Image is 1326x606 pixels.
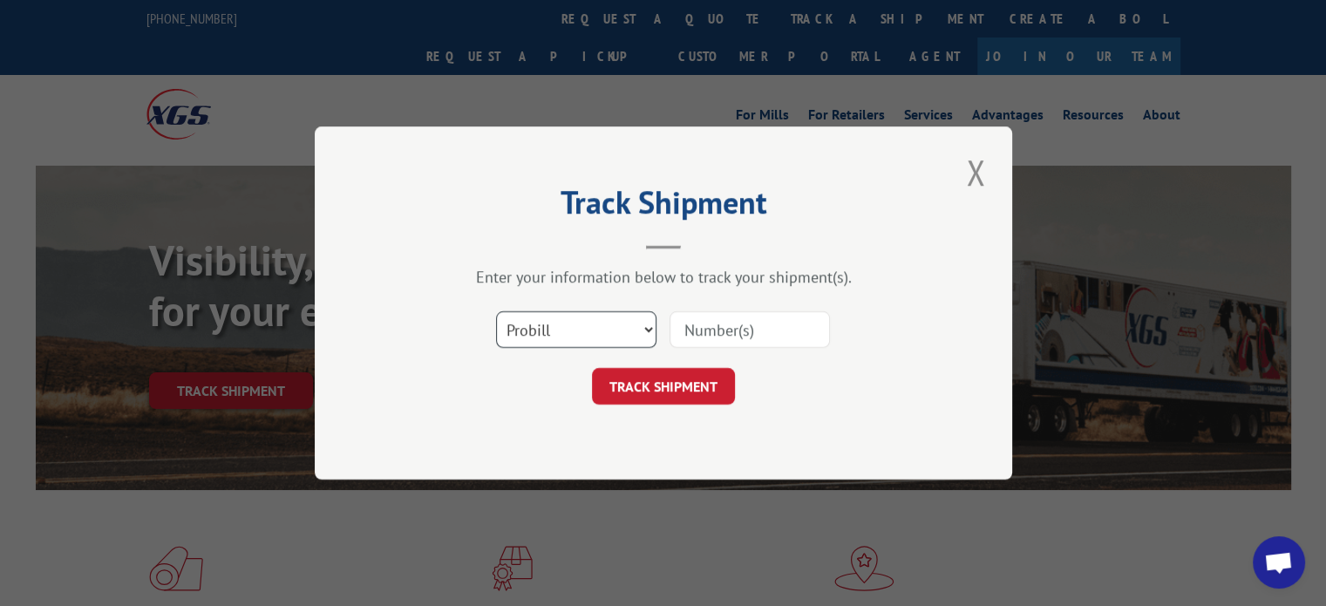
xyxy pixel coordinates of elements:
[592,368,735,405] button: TRACK SHIPMENT
[1253,536,1305,589] a: Open chat
[402,190,925,223] h2: Track Shipment
[961,148,990,196] button: Close modal
[402,267,925,287] div: Enter your information below to track your shipment(s).
[670,311,830,348] input: Number(s)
